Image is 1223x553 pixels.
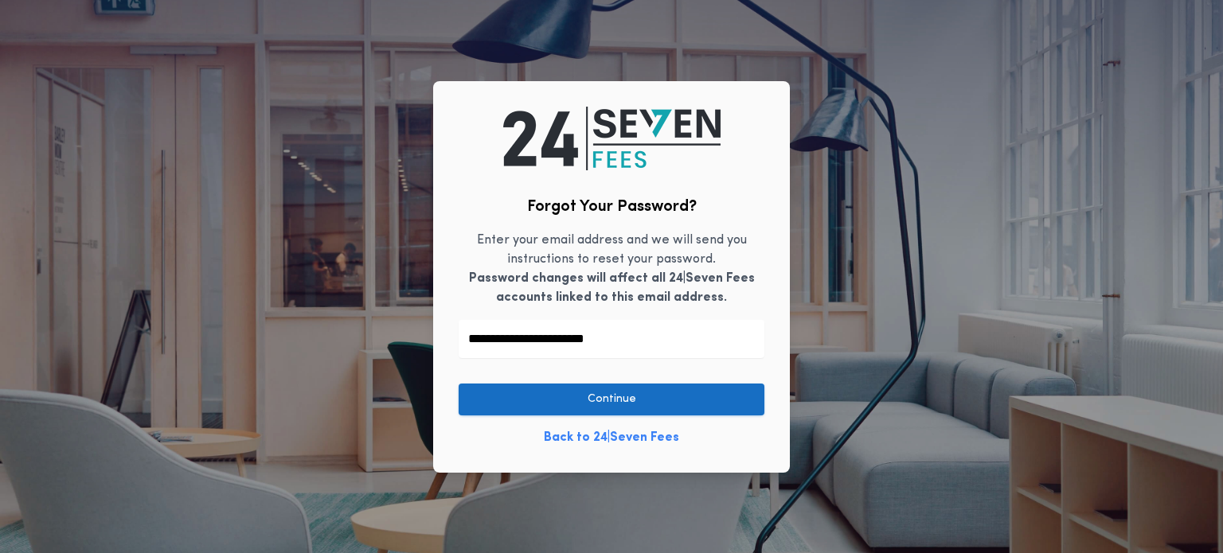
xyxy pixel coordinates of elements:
b: Password changes will affect all 24|Seven Fees accounts linked to this email address. [469,272,755,304]
h2: Forgot Your Password? [527,196,697,218]
img: logo [503,107,721,170]
p: Enter your email address and we will send you instructions to reset your password. [459,231,764,307]
a: Back to 24|Seven Fees [544,428,679,447]
button: Continue [459,384,764,415]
